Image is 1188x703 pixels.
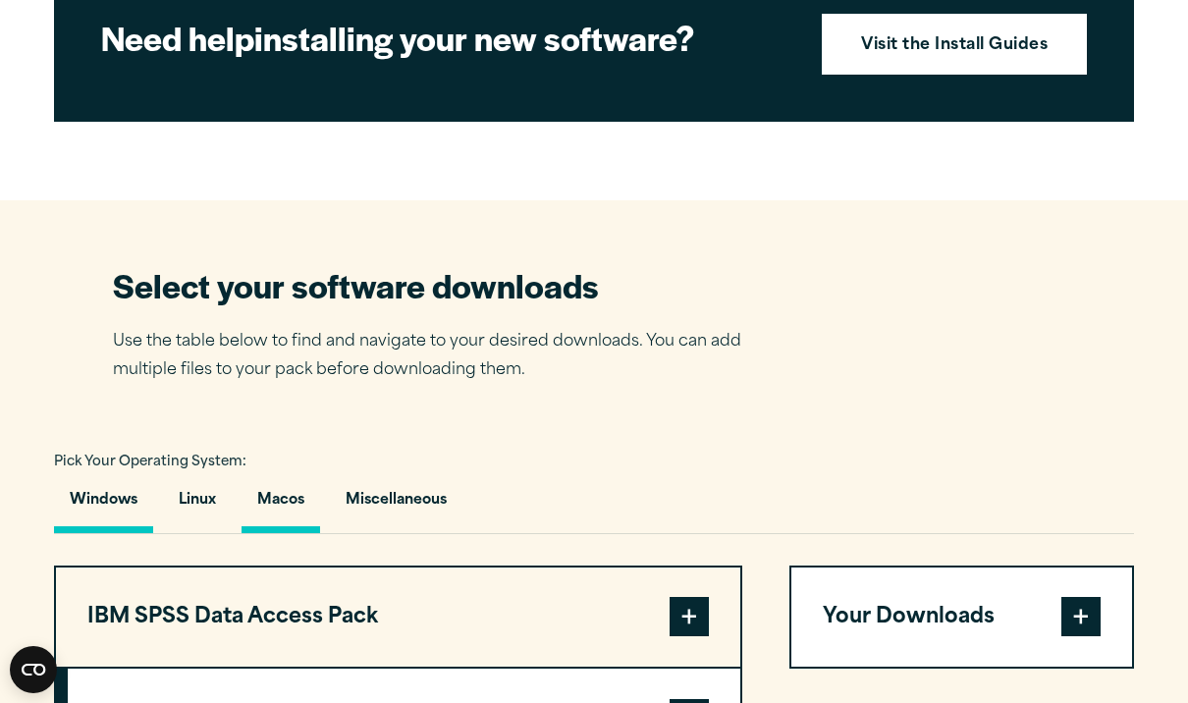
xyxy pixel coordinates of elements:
[54,456,246,468] span: Pick Your Operating System:
[861,33,1048,59] strong: Visit the Install Guides
[113,328,771,385] p: Use the table below to find and navigate to your desired downloads. You can add multiple files to...
[54,477,153,533] button: Windows
[113,263,771,307] h2: Select your software downloads
[791,568,1132,668] button: Your Downloads
[163,477,232,533] button: Linux
[10,646,57,693] button: Open CMP widget
[101,16,788,60] h2: installing your new software?
[330,477,462,533] button: Miscellaneous
[242,477,320,533] button: Macos
[822,14,1087,75] a: Visit the Install Guides
[56,568,740,668] button: IBM SPSS Data Access Pack
[101,14,254,61] strong: Need help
